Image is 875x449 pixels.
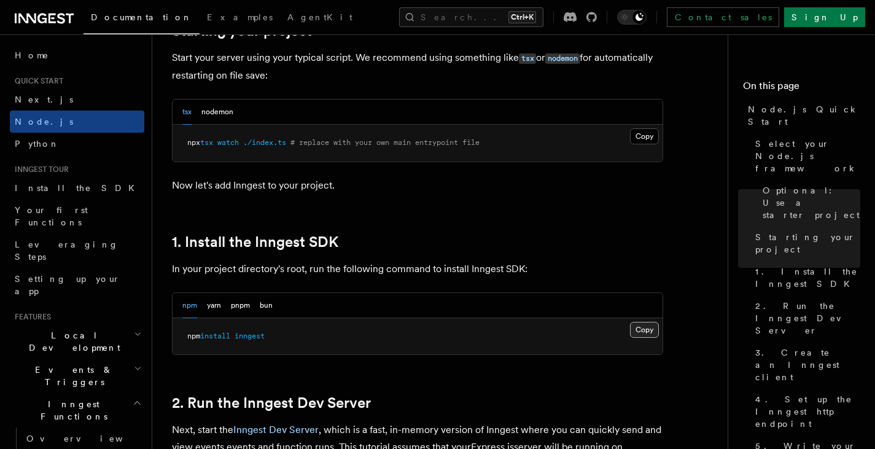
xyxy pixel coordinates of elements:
a: Next.js [10,88,144,111]
span: tsx [200,138,213,147]
span: Events & Triggers [10,364,134,388]
button: pnpm [231,293,250,318]
span: Optional: Use a starter project [763,184,860,221]
a: Contact sales [667,7,779,27]
a: 4. Set up the Inngest http endpoint [750,388,860,435]
span: Quick start [10,76,63,86]
span: Inngest Functions [10,398,133,423]
a: Install the SDK [10,177,144,199]
span: # replace with your own main entrypoint file [290,138,480,147]
span: npx [187,138,200,147]
a: nodemon [545,52,580,63]
a: 1. Install the Inngest SDK [172,233,338,251]
span: 2. Run the Inngest Dev Server [755,300,860,337]
span: Features [10,312,51,322]
span: npm [187,332,200,340]
code: tsx [519,53,536,64]
p: In your project directory's root, run the following command to install Inngest SDK: [172,260,663,278]
span: Next.js [15,95,73,104]
a: Examples [200,4,280,33]
a: Starting your project [750,226,860,260]
button: Search...Ctrl+K [399,7,543,27]
span: Select your Node.js framework [755,138,860,174]
a: Optional: Use a starter project [758,179,860,226]
a: 1. Install the Inngest SDK [750,260,860,295]
a: 2. Run the Inngest Dev Server [750,295,860,342]
span: AgentKit [287,12,352,22]
a: Python [10,133,144,155]
a: Node.js [10,111,144,133]
button: nodemon [201,100,233,125]
button: Copy [630,322,659,338]
button: Copy [630,128,659,144]
button: npm [182,293,197,318]
button: bun [260,293,273,318]
p: Start your server using your typical script. We recommend using something like or for automatical... [172,49,663,84]
button: tsx [182,100,192,125]
span: Inngest tour [10,165,69,174]
span: Node.js [15,117,73,127]
button: Local Development [10,324,144,359]
span: Documentation [91,12,192,22]
a: Setting up your app [10,268,144,302]
a: 2. Run the Inngest Dev Server [172,394,371,412]
span: watch [217,138,239,147]
span: Overview [26,434,153,443]
a: 3. Create an Inngest client [750,342,860,388]
button: Events & Triggers [10,359,144,393]
span: Leveraging Steps [15,240,119,262]
a: Leveraging Steps [10,233,144,268]
span: Node.js Quick Start [748,103,860,128]
span: inngest [235,332,265,340]
span: install [200,332,230,340]
code: nodemon [545,53,580,64]
button: Toggle dark mode [617,10,647,25]
p: Now let's add Inngest to your project. [172,177,663,194]
a: Documentation [84,4,200,34]
a: Home [10,44,144,66]
span: 1. Install the Inngest SDK [755,265,860,290]
button: Inngest Functions [10,393,144,428]
button: yarn [207,293,221,318]
kbd: Ctrl+K [508,11,536,23]
span: Examples [207,12,273,22]
span: 3. Create an Inngest client [755,346,860,383]
span: Home [15,49,49,61]
span: Install the SDK [15,183,142,193]
a: Inngest Dev Server [233,424,319,435]
span: Setting up your app [15,274,120,296]
a: Node.js Quick Start [743,98,860,133]
span: ./index.ts [243,138,286,147]
a: tsx [519,52,536,63]
a: AgentKit [280,4,360,33]
a: Select your Node.js framework [750,133,860,179]
span: Starting your project [755,231,860,256]
h4: On this page [743,79,860,98]
span: 4. Set up the Inngest http endpoint [755,393,860,430]
span: Your first Functions [15,205,88,227]
span: Python [15,139,60,149]
a: Your first Functions [10,199,144,233]
span: Local Development [10,329,134,354]
a: Sign Up [784,7,865,27]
